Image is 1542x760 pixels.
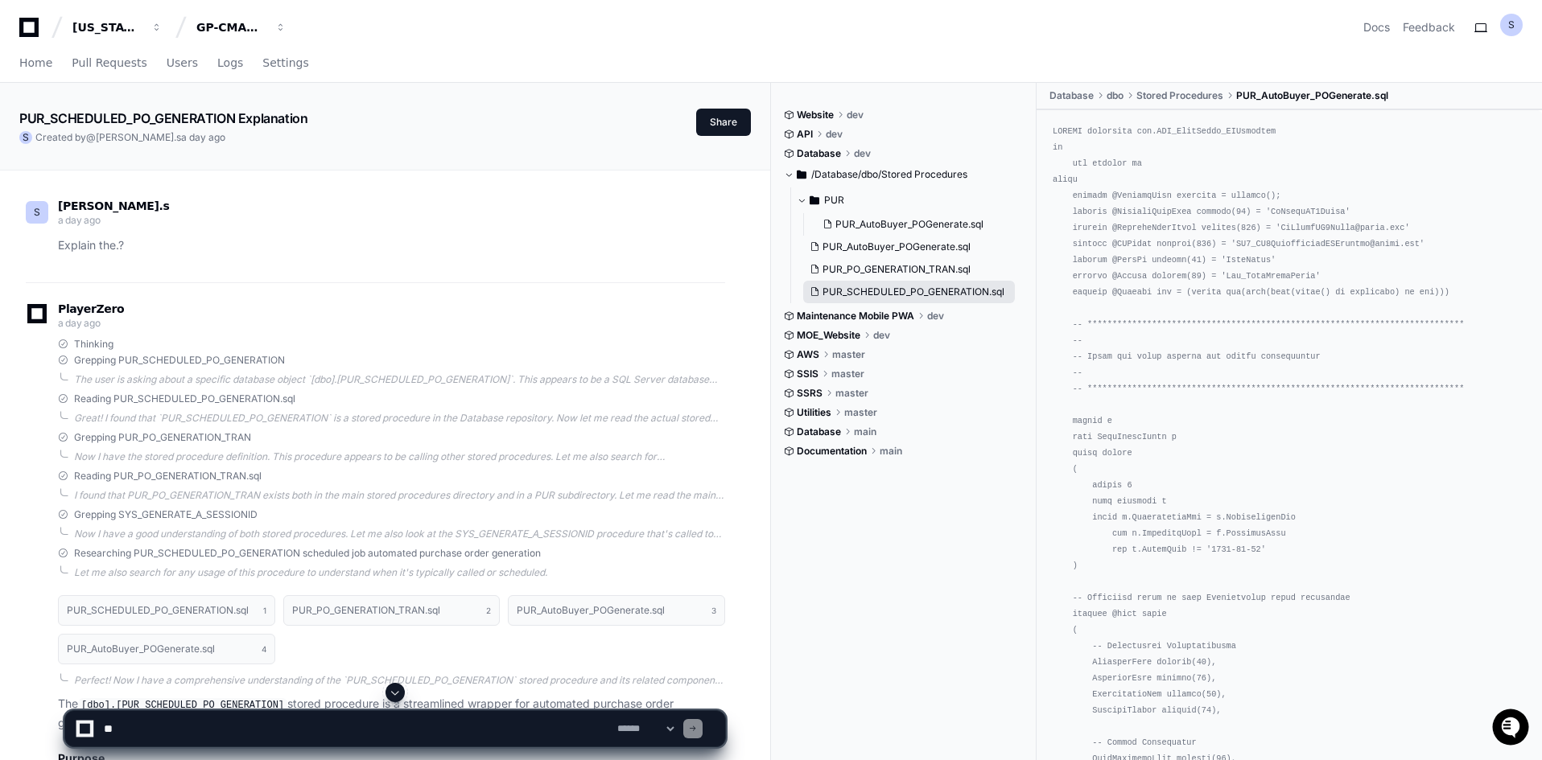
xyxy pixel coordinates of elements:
span: Database [797,147,841,160]
span: Grepping PUR_SCHEDULED_PO_GENERATION [74,354,285,367]
span: [PERSON_NAME].s [58,199,170,212]
span: Grepping PUR_PO_GENERATION_TRAN [74,431,251,444]
span: Website [797,109,834,121]
div: Great! I found that `PUR_SCHEDULED_PO_GENERATION` is a stored procedure in the Database repositor... [74,412,725,425]
span: Settings [262,58,308,68]
span: Researching PUR_SCHEDULED_PO_GENERATION scheduled job automated purchase order generation [74,547,541,560]
span: Thinking [74,338,113,351]
app-text-character-animate: PUR_SCHEDULED_PO_GENERATION Explanation [19,110,307,126]
a: Powered byPylon [113,168,195,181]
span: Documentation [797,445,867,458]
span: Home [19,58,52,68]
span: SSIS [797,368,818,380]
div: [US_STATE] Pacific [72,19,142,35]
div: I found that PUR_PO_GENERATION_TRAN exists both in the main stored procedures directory and in a ... [74,489,725,502]
span: master [835,387,868,400]
p: Explain the . ? [58,236,725,255]
div: Let me also search for any usage of this procedure to understand when it's typically called or sc... [74,566,725,579]
span: MOE_Website [797,329,860,342]
button: PUR_AutoBuyer_POGenerate.sql [803,236,1015,258]
span: @ [86,131,96,143]
div: The user is asking about a specific database object `[dbo].[PUR_SCHEDULED_PO_GENERATION]`. This a... [74,373,725,386]
span: Reading PUR_PO_GENERATION_TRAN.sql [74,470,262,483]
span: 3 [711,604,716,617]
span: Pull Requests [72,58,146,68]
div: Now I have a good understanding of both stored procedures. Let me also look at the SYS_GENERATE_A... [74,528,725,540]
span: dev [826,128,843,141]
span: a day ago [181,131,225,143]
span: Created by [35,131,225,144]
div: GP-CMAG-MP2 [196,19,266,35]
a: Users [167,45,198,82]
span: dev [927,310,944,322]
a: Home [19,45,52,82]
span: Grepping SYS_GENERATE_A_SESSIONID [74,508,258,521]
div: Perfect! Now I have a comprehensive understanding of the `PUR_SCHEDULED_PO_GENERATION` stored pro... [74,674,725,687]
span: [PERSON_NAME].s [96,131,181,143]
button: PUR_SCHEDULED_PO_GENERATION.sql1 [58,595,275,626]
span: main [854,425,876,438]
span: Database [797,425,841,438]
span: PUR_SCHEDULED_PO_GENERATION.sql [823,286,1004,298]
button: Start new chat [274,125,293,144]
div: Welcome [16,64,293,90]
h1: S [34,206,40,219]
span: Maintenance Mobile PWA [797,310,914,322]
span: 4 [262,643,266,655]
h1: S [1508,18,1515,31]
button: PUR_PO_GENERATION_TRAN.sql [803,258,1015,281]
a: Pull Requests [72,45,146,82]
span: Pylon [160,169,195,181]
h1: PUR_AutoBuyer_POGenerate.sql [67,644,215,654]
span: SSRS [797,387,823,400]
h1: S [23,131,29,144]
span: a day ago [58,317,100,329]
iframe: Open customer support [1490,707,1534,750]
span: master [831,368,864,380]
img: 1736555170064-99ba0984-63c1-480f-8ee9-699278ef63ed [16,120,45,149]
span: Reading PUR_SCHEDULED_PO_GENERATION.sql [74,392,295,405]
span: /Database/dbo/Stored Procedures [811,168,967,181]
span: Utilities [797,406,831,419]
svg: Directory [810,191,819,210]
div: Start new chat [55,120,264,136]
span: PUR [824,194,844,207]
h1: PUR_AutoBuyer_POGenerate.sql [517,606,665,615]
span: a day ago [58,214,100,226]
a: Settings [262,45,308,82]
span: dev [873,329,890,342]
span: 1 [263,604,266,617]
span: 2 [486,604,491,617]
img: PlayerZero [16,16,48,48]
span: Logs [217,58,243,68]
a: Logs [217,45,243,82]
button: S [1500,14,1523,36]
span: API [797,128,813,141]
span: PUR_PO_GENERATION_TRAN.sql [823,263,971,276]
span: dbo [1107,89,1124,102]
span: Stored Procedures [1136,89,1223,102]
span: dev [854,147,871,160]
span: master [844,406,877,419]
h1: PUR_SCHEDULED_PO_GENERATION.sql [67,606,249,615]
span: AWS [797,348,819,361]
h1: PUR_PO_GENERATION_TRAN.sql [292,606,440,615]
button: PUR_PO_GENERATION_TRAN.sql2 [283,595,501,626]
span: Users [167,58,198,68]
button: [US_STATE] Pacific [66,13,169,42]
span: master [832,348,865,361]
button: PUR_AutoBuyer_POGenerate.sql3 [508,595,725,626]
div: Now I have the stored procedure definition. This procedure appears to be calling other stored pro... [74,450,725,463]
button: PUR [797,187,1025,213]
span: PlayerZero [58,304,124,314]
button: PUR_AutoBuyer_POGenerate.sql [816,213,1015,236]
span: PUR_AutoBuyer_POGenerate.sql [823,240,971,253]
button: PUR_SCHEDULED_PO_GENERATION.sql [803,281,1015,303]
button: GP-CMAG-MP2 [190,13,293,42]
button: Share [696,109,751,136]
button: /Database/dbo/Stored Procedures [784,162,1025,187]
a: Docs [1363,19,1390,35]
span: Database [1049,89,1094,102]
span: dev [847,109,864,121]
